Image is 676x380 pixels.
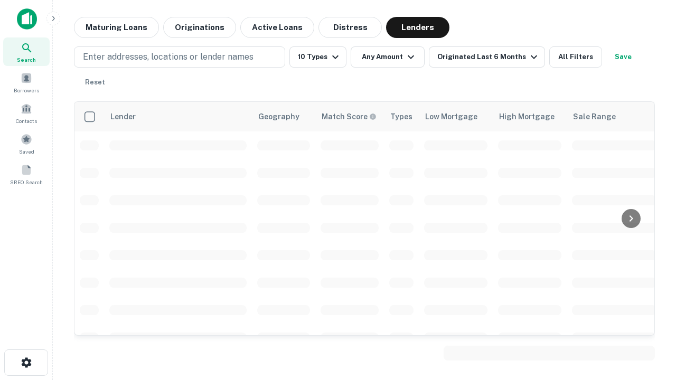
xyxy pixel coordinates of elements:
button: Distress [318,17,382,38]
div: Originated Last 6 Months [437,51,540,63]
a: Search [3,37,50,66]
th: Types [384,102,419,131]
a: Borrowers [3,68,50,97]
button: Originated Last 6 Months [429,46,545,68]
th: Capitalize uses an advanced AI algorithm to match your search with the best lender. The match sco... [315,102,384,131]
button: All Filters [549,46,602,68]
div: Geography [258,110,299,123]
button: Any Amount [351,46,425,68]
button: Save your search to get updates of matches that match your search criteria. [606,46,640,68]
h6: Match Score [322,111,374,122]
div: High Mortgage [499,110,555,123]
span: Saved [19,147,34,156]
button: Reset [78,72,112,93]
button: Originations [163,17,236,38]
img: capitalize-icon.png [17,8,37,30]
p: Enter addresses, locations or lender names [83,51,253,63]
th: Lender [104,102,252,131]
button: Active Loans [240,17,314,38]
div: Types [390,110,412,123]
button: Enter addresses, locations or lender names [74,46,285,68]
div: Low Mortgage [425,110,477,123]
th: High Mortgage [493,102,567,131]
button: 10 Types [289,46,346,68]
button: Lenders [386,17,449,38]
div: Sale Range [573,110,616,123]
iframe: Chat Widget [623,296,676,346]
a: SREO Search [3,160,50,188]
span: Borrowers [14,86,39,94]
div: Lender [110,110,136,123]
a: Saved [3,129,50,158]
span: SREO Search [10,178,43,186]
span: Search [17,55,36,64]
span: Contacts [16,117,37,125]
th: Sale Range [567,102,662,131]
th: Geography [252,102,315,131]
a: Contacts [3,99,50,127]
th: Low Mortgage [419,102,493,131]
div: Capitalize uses an advanced AI algorithm to match your search with the best lender. The match sco... [322,111,377,122]
button: Maturing Loans [74,17,159,38]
